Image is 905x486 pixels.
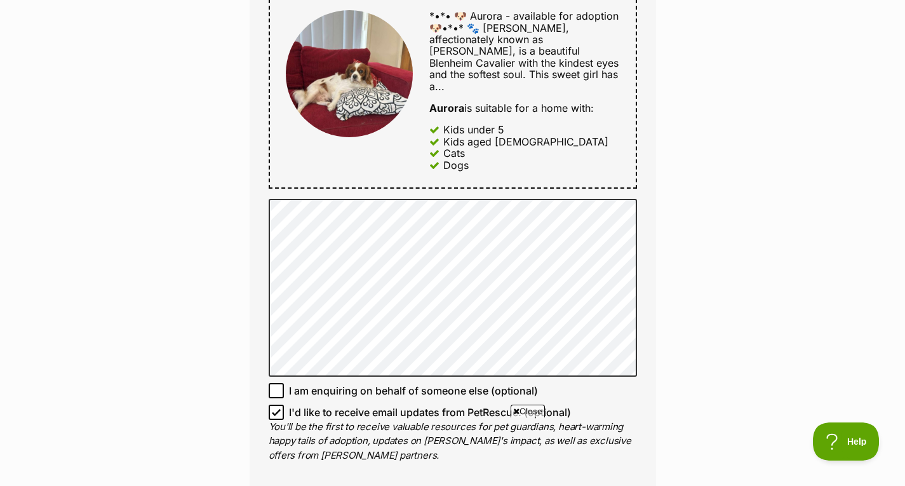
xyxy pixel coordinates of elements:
div: Cats [443,147,465,159]
strong: Aurora [429,102,464,114]
div: Kids under 5 [443,124,504,135]
span: 🐾 [PERSON_NAME], affectionately known as [PERSON_NAME], is a beautiful Blenheim Cavalier with the... [429,22,619,93]
iframe: Help Scout Beacon - Open [813,422,880,461]
span: Close [511,405,545,417]
img: Aurora [286,10,413,137]
span: *•*• 🐶 Aurora - available for adoption 🐶•*•* [429,10,619,34]
span: I'd like to receive email updates from PetRescue. (optional) [289,405,571,420]
iframe: Advertisement [222,422,684,480]
div: is suitable for a home with: [429,102,619,114]
div: Dogs [443,159,469,171]
span: I am enquiring on behalf of someone else (optional) [289,383,538,398]
div: Kids aged [DEMOGRAPHIC_DATA] [443,136,608,147]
